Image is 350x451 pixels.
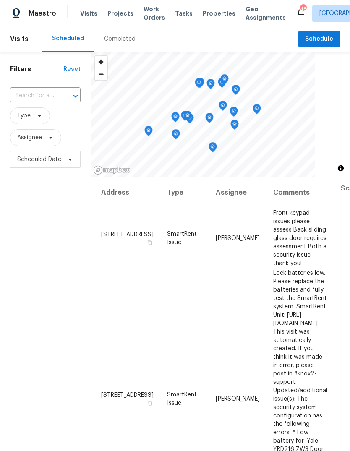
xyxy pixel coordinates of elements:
div: Map marker [183,111,192,124]
a: Mapbox homepage [93,165,130,175]
div: Map marker [230,120,239,133]
span: [STREET_ADDRESS] [101,231,154,237]
button: Zoom in [95,56,107,68]
span: [STREET_ADDRESS] [101,392,154,398]
span: Front keypad issues please assess Back sliding glass door requires assessment Both a security iss... [273,210,326,266]
div: Map marker [253,104,261,117]
div: Map marker [205,113,214,126]
div: Map marker [219,101,227,114]
span: SmartRent Issue [167,231,197,245]
h1: Filters [10,65,63,73]
canvas: Map [91,52,315,177]
div: Map marker [232,85,240,98]
span: Assignee [17,133,42,142]
span: Properties [203,9,235,18]
div: Map marker [206,79,215,92]
div: Map marker [172,129,180,142]
button: Open [70,90,81,102]
button: Copy Address [146,399,154,407]
div: Map marker [181,111,189,124]
div: 48 [300,5,306,13]
button: Schedule [298,31,340,48]
button: Copy Address [146,238,154,246]
th: Assignee [209,177,266,208]
span: Maestro [29,9,56,18]
span: Schedule [305,34,333,44]
span: Visits [10,30,29,48]
span: Visits [80,9,97,18]
span: Toggle attribution [338,164,343,173]
div: Completed [104,35,136,43]
span: Type [17,112,31,120]
div: Scheduled [52,34,84,43]
span: [PERSON_NAME] [216,396,260,401]
div: Map marker [144,126,153,139]
div: Map marker [220,74,229,87]
span: Scheduled Date [17,155,61,164]
span: Geo Assignments [246,5,286,22]
span: SmartRent Issue [167,391,197,406]
span: [PERSON_NAME] [216,235,260,241]
span: Work Orders [144,5,165,22]
th: Address [101,177,160,208]
div: Map marker [171,112,180,125]
button: Toggle attribution [336,163,346,173]
div: Map marker [230,107,238,120]
span: Projects [107,9,133,18]
button: Zoom out [95,68,107,80]
div: Reset [63,65,81,73]
div: Map marker [209,142,217,155]
input: Search for an address... [10,89,57,102]
th: Comments [266,177,334,208]
div: Map marker [196,78,204,91]
div: Map marker [218,78,226,91]
div: Map marker [195,78,203,91]
th: Type [160,177,209,208]
span: Tasks [175,10,193,16]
